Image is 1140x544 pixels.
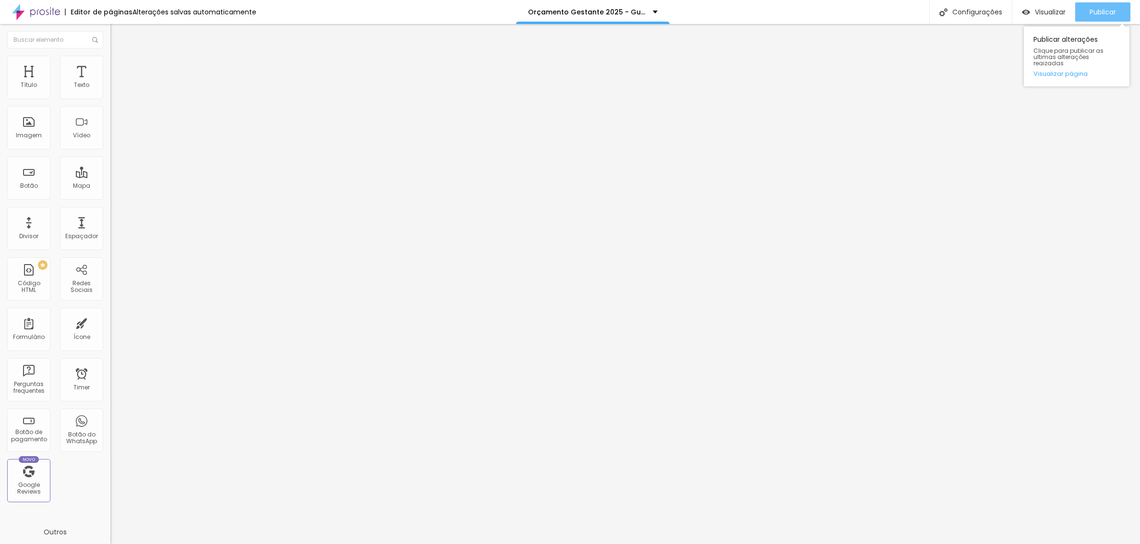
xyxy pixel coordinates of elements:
[1033,71,1120,77] a: Visualizar página
[16,132,42,139] div: Imagem
[528,9,646,15] p: Orçamento Gestante 2025 - Guia Completo -
[10,482,48,496] div: Google Reviews
[10,280,48,294] div: Código HTML
[21,82,37,88] div: Título
[1075,2,1130,22] button: Publicar
[20,182,38,189] div: Botão
[1022,8,1030,16] img: view-1.svg
[1090,8,1116,16] span: Publicar
[1033,48,1120,67] span: Clique para publicar as ultimas alterações reaizadas
[62,431,100,445] div: Botão do WhatsApp
[19,456,39,463] div: Novo
[7,31,103,48] input: Buscar elemento
[939,8,948,16] img: Icone
[1024,26,1129,86] div: Publicar alterações
[65,233,98,240] div: Espaçador
[73,384,90,391] div: Timer
[73,182,90,189] div: Mapa
[1012,2,1075,22] button: Visualizar
[73,132,90,139] div: Vídeo
[62,280,100,294] div: Redes Sociais
[65,9,132,15] div: Editor de páginas
[1035,8,1066,16] span: Visualizar
[13,334,45,340] div: Formulário
[10,429,48,443] div: Botão de pagamento
[73,334,90,340] div: Ícone
[92,37,98,43] img: Icone
[74,82,89,88] div: Texto
[19,233,38,240] div: Divisor
[132,9,256,15] div: Alterações salvas automaticamente
[10,381,48,395] div: Perguntas frequentes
